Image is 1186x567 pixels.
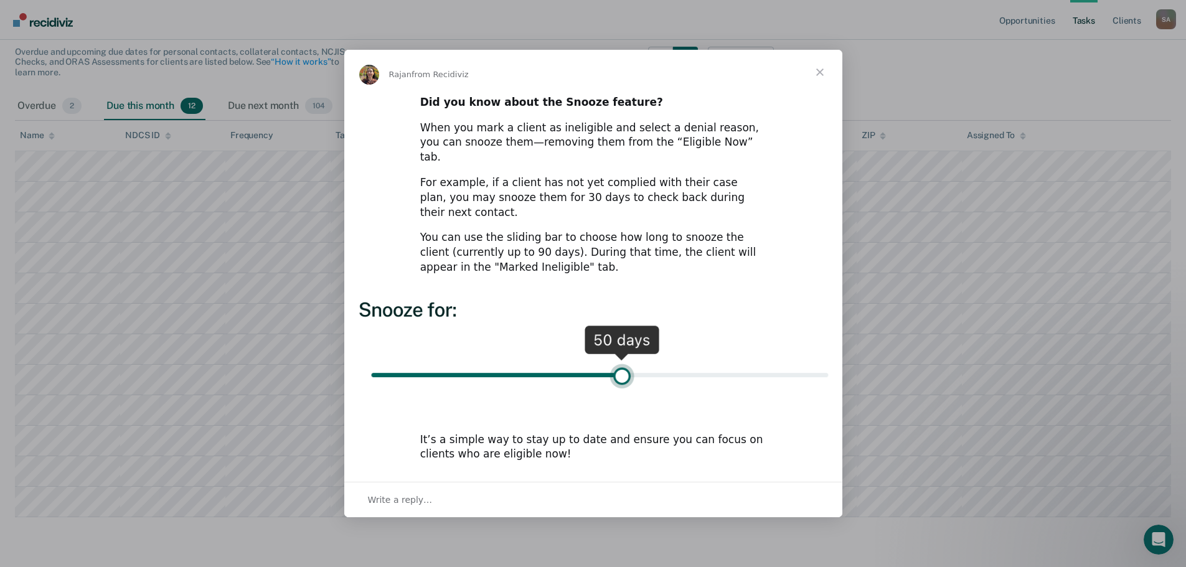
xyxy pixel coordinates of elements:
div: When you mark a client as ineligible and select a denial reason, you can snooze them—removing the... [420,121,766,165]
b: Did you know about the Snooze feature? [420,96,663,108]
div: Open conversation and reply [344,482,842,517]
span: from Recidiviz [412,70,469,79]
img: Profile image for Rajan [359,65,379,85]
span: Close [798,50,842,95]
div: For example, if a client has not yet complied with their case plan, you may snooze them for 30 da... [420,176,766,220]
div: You can use the sliding bar to choose how long to snooze the client (currently up to 90 days). Du... [420,230,766,274]
div: It’s a simple way to stay up to date and ensure you can focus on clients who are eligible now! [420,433,766,462]
span: Rajan [389,70,412,79]
span: Write a reply… [368,492,433,508]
